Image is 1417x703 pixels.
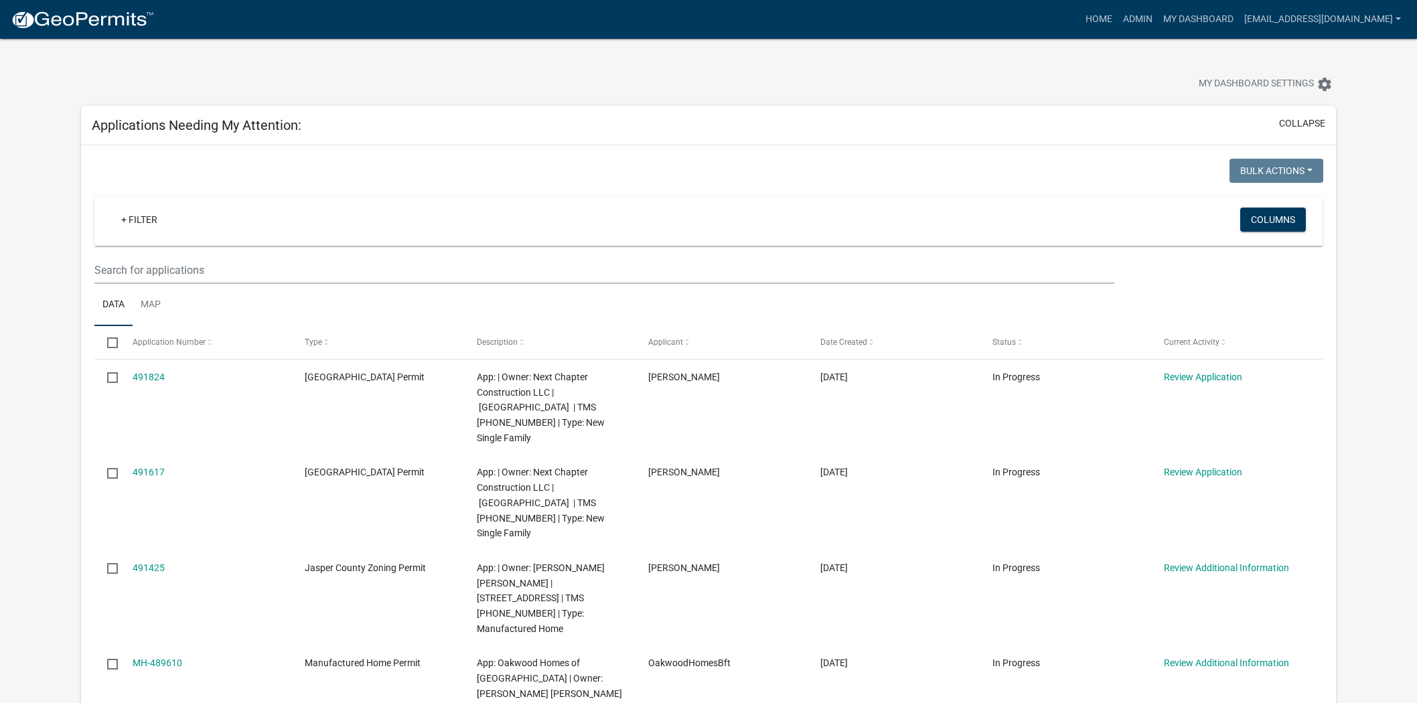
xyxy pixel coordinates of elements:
[133,467,165,477] a: 491617
[94,284,133,327] a: Data
[292,326,464,358] datatable-header-cell: Type
[305,467,425,477] span: Jasper County Building Permit
[94,326,120,358] datatable-header-cell: Select
[992,467,1040,477] span: In Progress
[1199,76,1314,92] span: My Dashboard Settings
[1158,7,1239,32] a: My Dashboard
[94,256,1115,284] input: Search for applications
[477,372,605,443] span: App: | Owner: Next Chapter Construction LLC | 19 Pickerel Loop | TMS 081-00-03-030 | Type: New Si...
[1279,116,1325,131] button: collapse
[1080,7,1118,32] a: Home
[992,562,1040,573] span: In Progress
[477,337,518,347] span: Description
[92,117,301,133] h5: Applications Needing My Attention:
[820,337,867,347] span: Date Created
[1240,208,1306,232] button: Columns
[133,284,169,327] a: Map
[305,337,322,347] span: Type
[305,372,425,382] span: Jasper County Building Permit
[648,467,720,477] span: Preston Parfitt
[1317,76,1333,92] i: settings
[992,337,1016,347] span: Status
[1164,562,1289,573] a: Review Additional Information
[477,467,605,538] span: App: | Owner: Next Chapter Construction LLC | 15 Pickerel Loop | TMS 081-00-03-030 | Type: New Si...
[820,657,848,668] span: 10/08/2025
[133,657,182,668] a: MH-489610
[477,562,605,634] span: App: | Owner: SOLIS ALEXIS DELAFUENTE | 210 LIME HOUSE RD | TMS 039-00-07-022 | Type: Manufacture...
[820,562,848,573] span: 10/12/2025
[305,657,421,668] span: Manufactured Home Permit
[463,326,636,358] datatable-header-cell: Description
[820,372,848,382] span: 10/13/2025
[1151,326,1323,358] datatable-header-cell: Current Activity
[648,657,731,668] span: OakwoodHomesBft
[648,562,720,573] span: Ana De La Fuente
[992,657,1040,668] span: In Progress
[110,208,168,232] a: + Filter
[133,337,206,347] span: Application Number
[820,467,848,477] span: 10/13/2025
[1164,337,1219,347] span: Current Activity
[305,562,426,573] span: Jasper County Zoning Permit
[808,326,980,358] datatable-header-cell: Date Created
[120,326,292,358] datatable-header-cell: Application Number
[133,562,165,573] a: 491425
[133,372,165,382] a: 491824
[636,326,808,358] datatable-header-cell: Applicant
[992,372,1040,382] span: In Progress
[648,337,683,347] span: Applicant
[1188,71,1343,97] button: My Dashboard Settingssettings
[1229,159,1323,183] button: Bulk Actions
[1239,7,1406,32] a: [EMAIL_ADDRESS][DOMAIN_NAME]
[1164,657,1289,668] a: Review Additional Information
[1164,372,1242,382] a: Review Application
[979,326,1151,358] datatable-header-cell: Status
[648,372,720,382] span: Preston Parfitt
[1164,467,1242,477] a: Review Application
[1118,7,1158,32] a: Admin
